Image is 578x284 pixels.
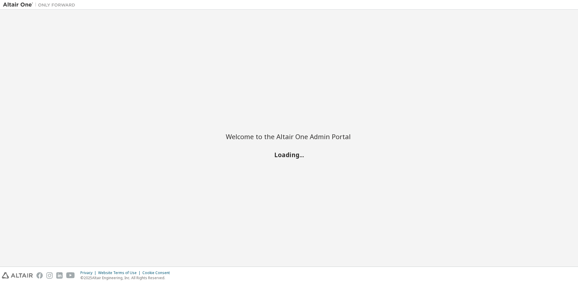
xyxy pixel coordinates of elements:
[142,270,173,275] div: Cookie Consent
[66,272,75,279] img: youtube.svg
[226,132,352,141] h2: Welcome to the Altair One Admin Portal
[226,151,352,158] h2: Loading...
[56,272,63,279] img: linkedin.svg
[80,275,173,280] p: © 2025 Altair Engineering, Inc. All Rights Reserved.
[98,270,142,275] div: Website Terms of Use
[36,272,43,279] img: facebook.svg
[2,272,33,279] img: altair_logo.svg
[3,2,78,8] img: Altair One
[80,270,98,275] div: Privacy
[46,272,53,279] img: instagram.svg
